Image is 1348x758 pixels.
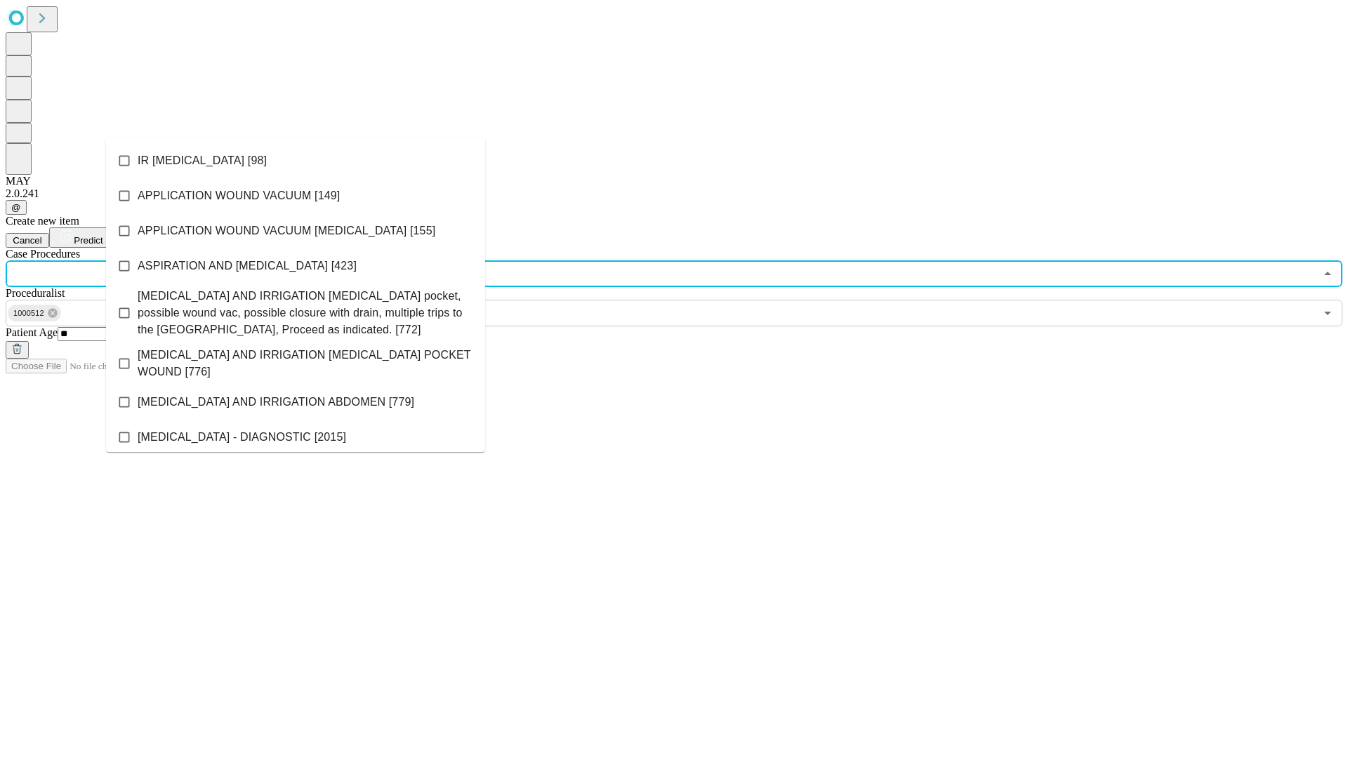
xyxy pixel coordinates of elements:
button: Open [1318,303,1337,323]
span: APPLICATION WOUND VACUUM [149] [138,187,340,204]
div: 2.0.241 [6,187,1342,200]
button: Close [1318,264,1337,284]
span: Predict [74,235,103,246]
button: Cancel [6,233,49,248]
span: [MEDICAL_DATA] - DIAGNOSTIC [2015] [138,429,346,446]
div: 1000512 [8,305,61,321]
button: Predict [49,227,114,248]
span: [MEDICAL_DATA] AND IRRIGATION ABDOMEN [779] [138,394,414,411]
span: Cancel [13,235,42,246]
span: @ [11,202,21,213]
span: ASPIRATION AND [MEDICAL_DATA] [423] [138,258,357,274]
span: Scheduled Procedure [6,248,80,260]
span: APPLICATION WOUND VACUUM [MEDICAL_DATA] [155] [138,222,435,239]
span: Proceduralist [6,287,65,299]
button: @ [6,200,27,215]
span: [MEDICAL_DATA] AND IRRIGATION [MEDICAL_DATA] POCKET WOUND [776] [138,347,474,380]
span: 1000512 [8,305,50,321]
span: IR [MEDICAL_DATA] [98] [138,152,267,169]
span: Create new item [6,215,79,227]
span: [MEDICAL_DATA] AND IRRIGATION [MEDICAL_DATA] pocket, possible wound vac, possible closure with dr... [138,288,474,338]
div: MAY [6,175,1342,187]
span: Patient Age [6,326,58,338]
